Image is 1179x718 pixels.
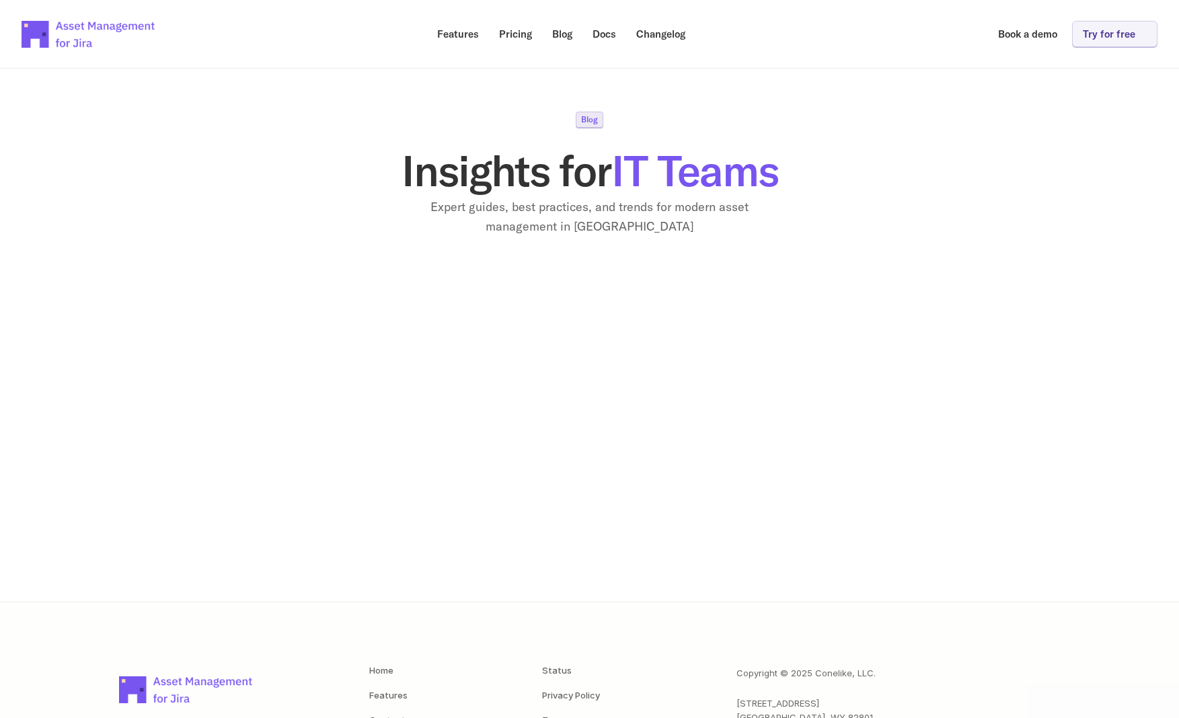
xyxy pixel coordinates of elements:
a: Docs [583,21,625,47]
a: Changelog [627,21,695,47]
a: Blog [543,21,582,47]
span: IT Teams [611,143,778,198]
h1: Insights for [119,149,1061,192]
p: Pricing [499,29,532,39]
a: Book a demo [989,21,1067,47]
p: Blog [552,29,572,39]
p: Book a demo [998,29,1057,39]
p: Features [437,29,479,39]
p: Copyright © 2025 Conelike, LLC. [736,666,876,680]
p: Try for free [1083,29,1135,39]
span: [STREET_ADDRESS] [736,698,819,709]
a: Status [542,665,572,676]
p: Changelog [636,29,685,39]
p: Docs [593,29,616,39]
a: Try for free [1072,21,1157,47]
a: Features [369,690,408,701]
p: Expert guides, best practices, and trends for modern asset management in [GEOGRAPHIC_DATA] [422,198,758,237]
a: Privacy Policy [542,690,600,701]
a: Home [369,665,393,676]
p: Blog [581,116,598,124]
a: Pricing [490,21,541,47]
a: Features [428,21,488,47]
